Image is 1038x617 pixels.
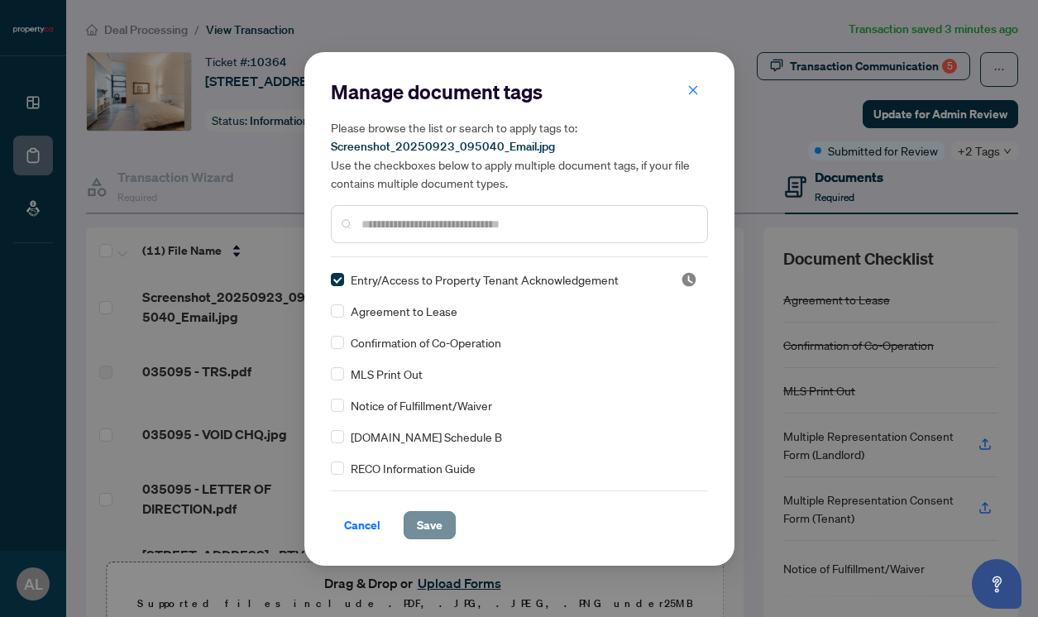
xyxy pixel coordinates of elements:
[351,302,457,320] span: Agreement to Lease
[417,512,442,538] span: Save
[331,79,708,105] h2: Manage document tags
[344,512,380,538] span: Cancel
[351,459,476,477] span: RECO Information Guide
[351,428,502,446] span: [DOMAIN_NAME] Schedule B
[331,139,555,154] span: Screenshot_20250923_095040_Email.jpg
[404,511,456,539] button: Save
[681,271,697,288] img: status
[687,84,699,96] span: close
[351,396,492,414] span: Notice of Fulfillment/Waiver
[351,333,501,352] span: Confirmation of Co-Operation
[331,511,394,539] button: Cancel
[331,118,708,192] h5: Please browse the list or search to apply tags to: Use the checkboxes below to apply multiple doc...
[351,270,619,289] span: Entry/Access to Property Tenant Acknowledgement
[681,271,697,288] span: Pending Review
[351,365,423,383] span: MLS Print Out
[972,559,1021,609] button: Open asap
